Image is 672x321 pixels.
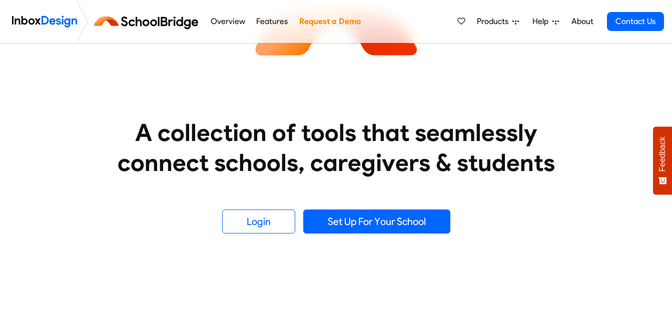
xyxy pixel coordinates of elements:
[254,11,291,31] a: Features
[568,11,596,31] a: About
[607,12,664,31] a: Contact Us
[477,15,512,27] span: Products
[303,209,450,233] a: Set Up For Your School
[222,209,295,233] a: Login
[296,11,363,31] a: Request a Demo
[532,15,552,27] span: Help
[473,11,523,31] a: Products
[99,117,574,177] heading: A collection of tools that seamlessly connect schools, caregivers & students
[658,136,667,171] span: Feedback
[653,126,672,194] button: Feedback - Show survey
[208,11,248,31] a: Overview
[92,9,205,33] img: schoolbridge logo
[528,11,563,31] a: Help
